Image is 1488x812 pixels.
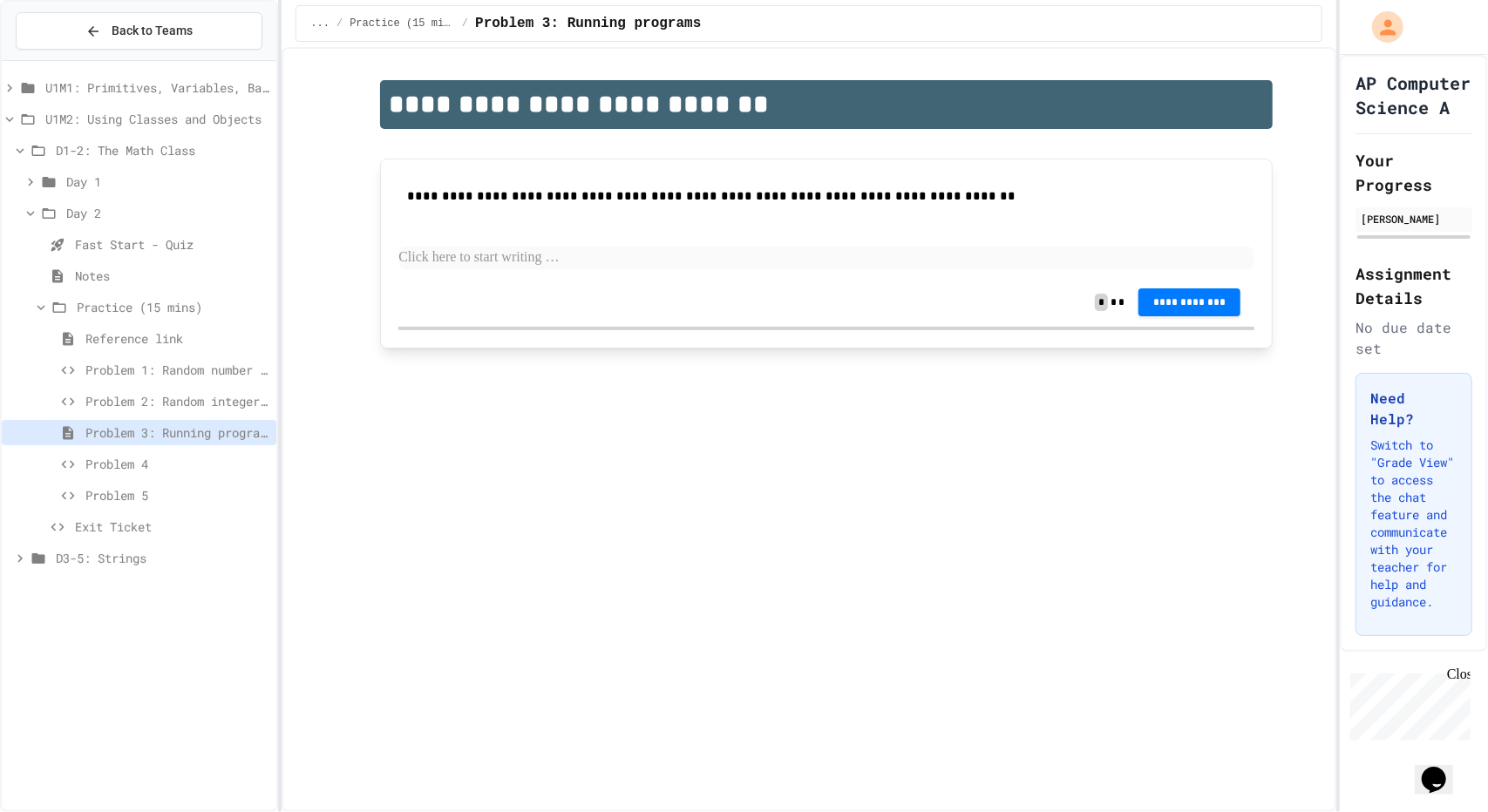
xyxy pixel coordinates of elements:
span: Problem 3: Running programs [475,13,701,34]
span: Fast Start - Quiz [75,235,269,254]
button: Back to Teams [16,12,262,50]
span: Exit Ticket [75,518,269,536]
div: No due date set [1356,317,1472,359]
span: Problem 4 [85,455,269,473]
span: Problem 5 [85,486,269,504]
span: Practice (15 mins) [77,298,269,316]
span: Back to Teams [112,22,193,40]
span: Problem 3: Running programs [85,423,269,442]
span: ... [310,17,330,30]
span: / [336,17,343,30]
span: Problem 2: Random integer between 25-75 [85,392,269,410]
span: / [462,17,468,30]
h2: Your Progress [1356,148,1472,197]
span: D1-2: The Math Class [56,141,269,159]
div: Chat with us now!Close [7,7,120,111]
h1: AP Computer Science A [1356,71,1472,119]
span: Problem 1: Random number between 1-100 [85,361,269,379]
span: Day 2 [66,204,269,222]
span: D3-5: Strings [56,549,269,567]
iframe: chat widget [1343,667,1471,741]
h3: Need Help? [1370,388,1457,430]
div: My Account [1354,7,1408,47]
span: Day 1 [66,173,269,191]
span: U1M2: Using Classes and Objects [45,110,269,128]
span: Practice (15 mins) [350,17,455,30]
span: Notes [75,267,269,285]
span: Reference link [85,329,269,348]
p: Switch to "Grade View" to access the chat feature and communicate with your teacher for help and ... [1370,436,1457,611]
iframe: chat widget [1415,742,1471,795]
h2: Assignment Details [1356,261,1472,310]
div: [PERSON_NAME] [1361,211,1467,227]
span: U1M1: Primitives, Variables, Basic I/O [45,78,269,97]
